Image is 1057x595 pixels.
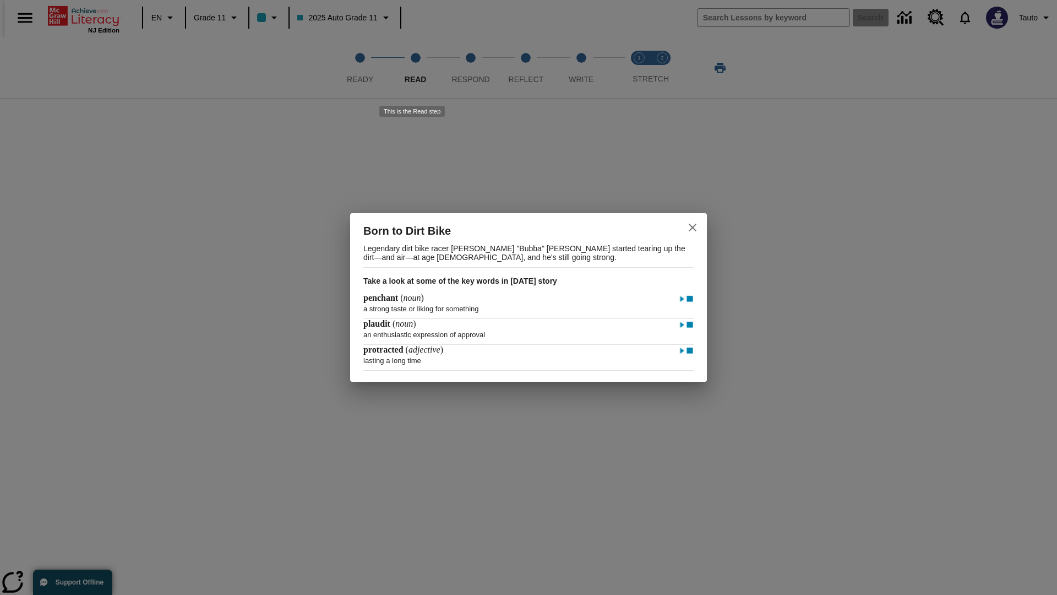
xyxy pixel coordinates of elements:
img: Stop - penchant [686,294,694,305]
p: an enthusiastic expression of approval [363,325,694,339]
img: Stop - protracted [686,345,694,356]
h4: ( ) [363,319,416,329]
h2: Born to Dirt Bike [363,222,661,240]
span: noun [403,293,421,302]
img: Play - protracted [678,345,686,356]
p: lasting a long time [363,351,694,365]
span: adjective [408,345,440,354]
img: Stop - plaudit [686,320,694,331]
p: Legendary dirt bike racer [PERSON_NAME] "Bubba" [PERSON_NAME] started tearing up the dirt—and air... [363,240,694,267]
span: noun [395,319,413,328]
p: a strong taste or liking for something [363,299,694,313]
img: Play - penchant [678,294,686,305]
h4: ( ) [363,293,424,303]
span: protracted [363,345,406,354]
h3: Take a look at some of the key words in [DATE] story [363,268,694,293]
h4: ( ) [363,345,443,355]
span: penchant [363,293,400,302]
button: close [679,214,706,241]
span: plaudit [363,319,393,328]
div: This is the Read step [379,106,445,117]
img: Play - plaudit [678,320,686,331]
